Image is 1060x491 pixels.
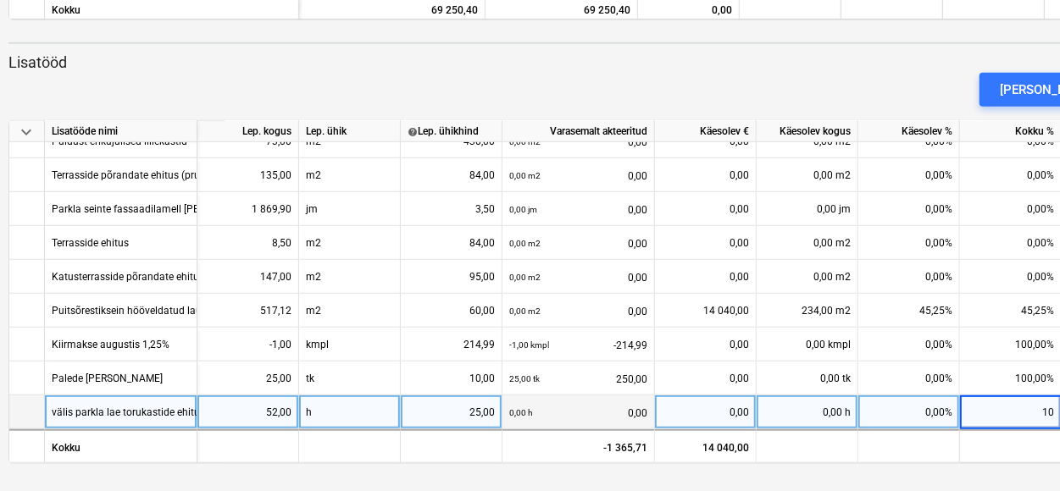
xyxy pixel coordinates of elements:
[299,395,401,429] div: h
[662,158,749,192] div: 0,00
[52,294,359,327] div: Puitsõrestiksein hööveldatud laudadega panipaikades koos ustega
[757,328,858,361] div: 0,00 kmpl
[509,192,647,227] div: 0,00
[858,260,960,294] div: 0,00%
[655,121,757,142] div: Käesolev €
[204,192,291,226] div: 1 869,90
[52,226,129,259] div: Terrasside ehitus
[299,328,401,361] div: kmpl
[299,294,401,328] div: m2
[509,395,647,430] div: 0,00
[502,429,655,463] div: -1 365,71
[45,429,197,463] div: Kokku
[757,260,858,294] div: 0,00 m2
[509,408,533,417] small: 0,00 h
[509,306,541,316] small: 0,00 m2
[408,226,495,260] div: 84,00
[408,328,495,361] div: 214,99
[858,395,960,429] div: 0,00%
[858,328,960,361] div: 0,00%
[52,395,205,428] div: välis parkla lae torukastide ehitus
[509,205,537,214] small: 0,00 jm
[509,158,647,193] div: 0,00
[662,226,749,260] div: 0,00
[662,328,749,361] div: 0,00
[299,192,401,226] div: jm
[299,121,401,142] div: Lep. ühik
[858,294,960,328] div: 45,25%
[655,429,757,463] div: 14 040,00
[408,395,495,429] div: 25,00
[299,158,401,192] div: m2
[662,192,749,226] div: 0,00
[16,122,36,142] span: keyboard_arrow_down
[509,273,541,282] small: 0,00 m2
[858,226,960,260] div: 0,00%
[299,226,401,260] div: m2
[757,294,858,328] div: 234,00 m2
[502,121,655,142] div: Varasemalt akteeritud
[408,121,495,142] div: Lep. ühikhind
[662,260,749,294] div: 0,00
[408,260,495,294] div: 95,00
[408,126,418,136] span: help
[408,158,495,192] div: 84,00
[408,361,495,395] div: 10,00
[662,361,749,395] div: 0,00
[204,226,291,260] div: 8,50
[204,294,291,328] div: 517,12
[299,260,401,294] div: m2
[757,395,858,429] div: 0,00 h
[52,260,292,293] div: Katusterrasside põrandate ehitus (puitroovid, laudis)
[509,294,647,328] div: 0,00
[509,226,647,261] div: 0,00
[197,121,299,142] div: Lep. kogus
[408,192,495,226] div: 3,50
[509,361,647,396] div: 250,00
[662,294,749,328] div: 14 040,00
[757,361,858,395] div: 0,00 tk
[509,171,541,180] small: 0,00 m2
[52,361,163,394] div: Palede lisa
[408,294,495,328] div: 60,00
[45,121,197,142] div: Lisatööde nimi
[509,260,647,295] div: 0,00
[858,121,960,142] div: Käesolev %
[509,137,541,146] small: 0,00 m2
[662,395,749,429] div: 0,00
[204,328,291,361] div: -1,00
[757,121,858,142] div: Käesolev kogus
[757,158,858,192] div: 0,00 m2
[757,192,858,226] div: 0,00 jm
[204,260,291,294] div: 147,00
[204,158,291,192] div: 135,00
[299,361,401,395] div: tk
[509,239,541,248] small: 0,00 m2
[52,124,187,157] div: Puidust erikujulised lillekastid
[204,361,291,395] div: 25,00
[204,395,291,429] div: 52,00
[509,374,540,383] small: 25,00 tk
[858,192,960,226] div: 0,00%
[52,328,169,361] div: Kiirmakse augustis 1,25%
[52,192,333,225] div: Parkla seinte fassaadilamell PARMET (paigaldusega)
[858,361,960,395] div: 0,00%
[757,226,858,260] div: 0,00 m2
[509,328,647,362] div: -214,99
[509,340,549,350] small: -1,00 kmpl
[858,158,960,192] div: 0,00%
[52,158,254,191] div: Terrasside põrandate ehitus (prussid, laudis)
